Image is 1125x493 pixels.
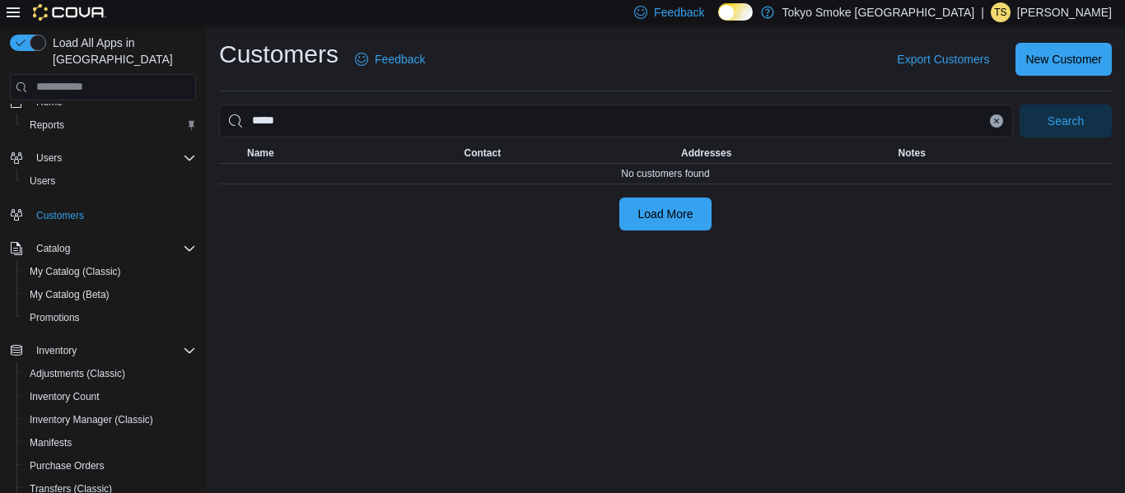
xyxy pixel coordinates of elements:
span: My Catalog (Beta) [30,288,110,301]
span: Feedback [375,51,425,67]
a: Users [23,171,62,191]
span: Manifests [23,433,196,453]
span: My Catalog (Beta) [23,285,196,305]
span: Contact [464,147,502,160]
button: Inventory Count [16,385,203,408]
button: Inventory [3,339,203,362]
button: Load More [619,198,712,230]
span: Purchase Orders [23,456,196,476]
a: Feedback [348,43,432,76]
span: Adjustments (Classic) [23,364,196,384]
button: Inventory Manager (Classic) [16,408,203,431]
span: My Catalog (Classic) [30,265,121,278]
span: My Catalog (Classic) [23,262,196,281]
span: Notes [899,147,926,160]
button: Users [30,148,68,168]
a: Purchase Orders [23,456,111,476]
span: Purchase Orders [30,459,105,472]
span: Inventory Count [30,390,100,403]
button: Export Customers [890,43,996,76]
span: New Customer [1025,51,1102,67]
img: Cova [33,4,106,21]
button: Search [1020,105,1112,137]
span: Users [23,171,196,191]
span: Promotions [30,311,80,324]
h1: Customers [219,38,338,71]
span: Catalog [30,239,196,258]
button: My Catalog (Classic) [16,260,203,283]
span: Inventory [36,344,77,357]
span: No customers found [621,167,709,180]
button: Reports [16,114,203,137]
a: Inventory Count [23,387,106,407]
input: Dark Mode [718,3,753,21]
a: Adjustments (Classic) [23,364,132,384]
button: Users [3,147,203,170]
span: Promotions [23,308,196,328]
span: Inventory Count [23,387,196,407]
button: Inventory [30,341,83,360]
span: Inventory [30,341,196,360]
span: Catalog [36,242,70,255]
button: New Customer [1015,43,1112,76]
button: My Catalog (Beta) [16,283,203,306]
span: Reports [30,119,64,132]
p: | [981,2,984,22]
button: Purchase Orders [16,454,203,477]
a: Manifests [23,433,78,453]
button: Clear input [990,114,1003,128]
button: Manifests [16,431,203,454]
span: Addresses [681,147,731,160]
span: Reports [23,115,196,135]
span: Load All Apps in [GEOGRAPHIC_DATA] [46,35,196,67]
span: Customers [36,209,84,222]
span: Adjustments (Classic) [30,367,125,380]
p: Tokyo Smoke [GEOGRAPHIC_DATA] [782,2,975,22]
a: My Catalog (Beta) [23,285,116,305]
span: Users [30,148,196,168]
span: Search [1048,113,1084,129]
span: Users [36,151,62,165]
button: Adjustments (Classic) [16,362,203,385]
button: Catalog [3,237,203,260]
a: Customers [30,206,91,226]
button: Customers [3,202,203,226]
a: My Catalog (Classic) [23,262,128,281]
span: Feedback [654,4,704,21]
div: Tyson Stansford [991,2,1011,22]
button: Users [16,170,203,193]
span: Users [30,174,55,188]
a: Promotions [23,308,86,328]
p: [PERSON_NAME] [1017,2,1112,22]
button: Promotions [16,306,203,329]
span: Inventory Manager (Classic) [30,413,153,426]
span: TS [994,2,1006,22]
span: Inventory Manager (Classic) [23,410,196,430]
span: Name [247,147,274,160]
button: Catalog [30,239,77,258]
a: Inventory Manager (Classic) [23,410,160,430]
a: Reports [23,115,71,135]
span: Manifests [30,436,72,449]
span: Export Customers [897,51,989,67]
span: Customers [30,204,196,225]
span: Load More [638,206,693,222]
